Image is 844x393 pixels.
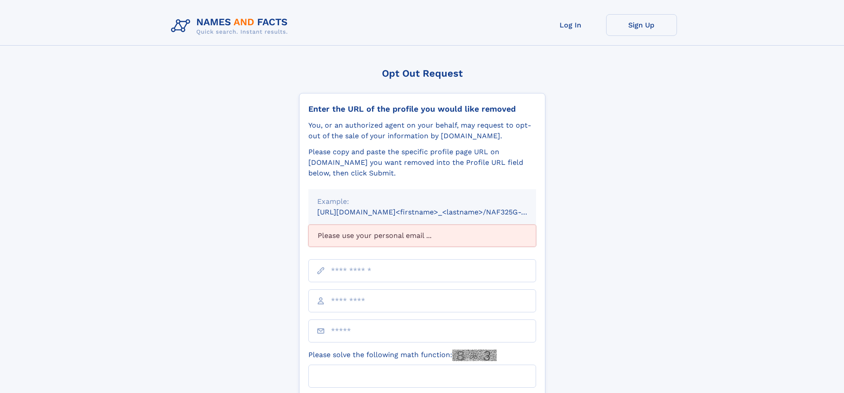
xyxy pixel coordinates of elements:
div: Opt Out Request [299,68,545,79]
a: Log In [535,14,606,36]
div: You, or an authorized agent on your behalf, may request to opt-out of the sale of your informatio... [308,120,536,141]
div: Please copy and paste the specific profile page URL on [DOMAIN_NAME] you want removed into the Pr... [308,147,536,179]
a: Sign Up [606,14,677,36]
div: Enter the URL of the profile you would like removed [308,104,536,114]
img: Logo Names and Facts [167,14,295,38]
div: Example: [317,196,527,207]
small: [URL][DOMAIN_NAME]<firstname>_<lastname>/NAF325G-xxxxxxxx [317,208,553,216]
div: Please use your personal email ... [308,225,536,247]
label: Please solve the following math function: [308,350,497,361]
